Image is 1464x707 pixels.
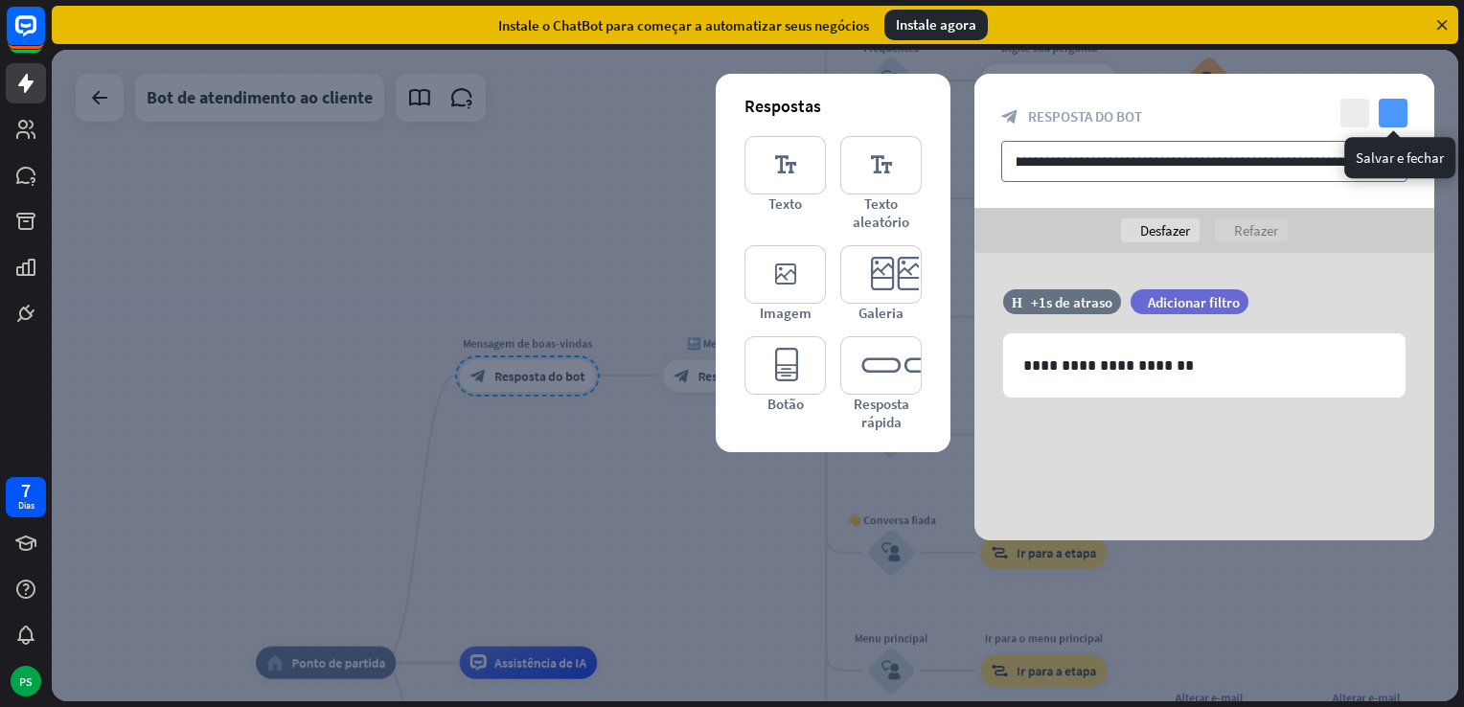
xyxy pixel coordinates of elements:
div: +1s de atraso [1031,293,1112,311]
div: PS [11,666,41,696]
font: Refazer [1234,221,1278,239]
span: Adicionar filtro [1148,293,1240,311]
div: Instale o ChatBot para começar a automatizar seus negócios [498,16,869,34]
font: Desfazer [1140,221,1190,239]
span: Resposta do bot [1028,107,1142,125]
button: Abra o widget de bate-papo do LiveChat [15,8,73,65]
div: Dias [18,499,34,513]
i: block_bot_response [1001,108,1018,125]
i: Hora [1012,295,1022,308]
div: Instale agora [884,10,988,40]
i: fechar [1340,99,1369,127]
i: verificar [1379,99,1407,127]
div: 7 [21,482,31,499]
a: 7 Dias [6,477,46,517]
